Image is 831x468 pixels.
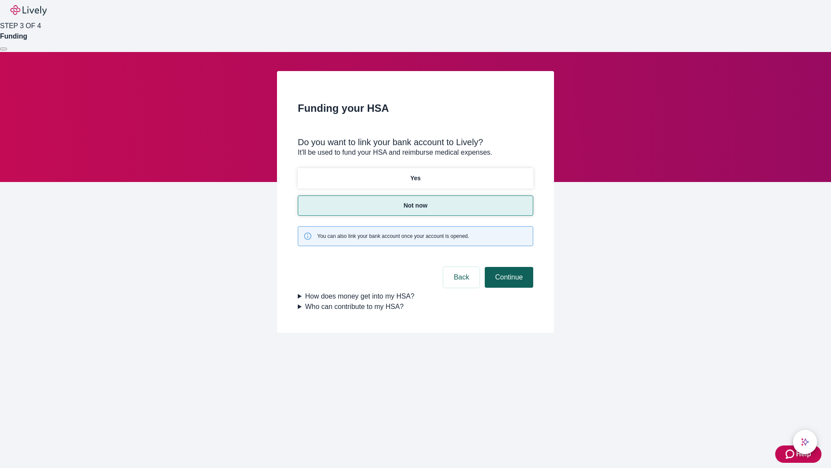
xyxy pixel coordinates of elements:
[410,174,421,183] p: Yes
[298,101,533,116] h2: Funding your HSA
[443,267,480,288] button: Back
[793,430,817,454] button: chat
[796,449,811,459] span: Help
[403,201,427,210] p: Not now
[786,449,796,459] svg: Zendesk support icon
[298,195,533,216] button: Not now
[10,5,47,16] img: Lively
[298,291,533,302] summary: How does money get into my HSA?
[298,147,533,158] p: It'll be used to fund your HSA and reimburse medical expenses.
[775,445,821,463] button: Zendesk support iconHelp
[317,232,469,240] span: You can also link your bank account once your account is opened.
[298,137,533,147] div: Do you want to link your bank account to Lively?
[485,267,533,288] button: Continue
[801,438,809,446] svg: Lively AI Assistant
[298,302,533,312] summary: Who can contribute to my HSA?
[298,168,533,188] button: Yes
